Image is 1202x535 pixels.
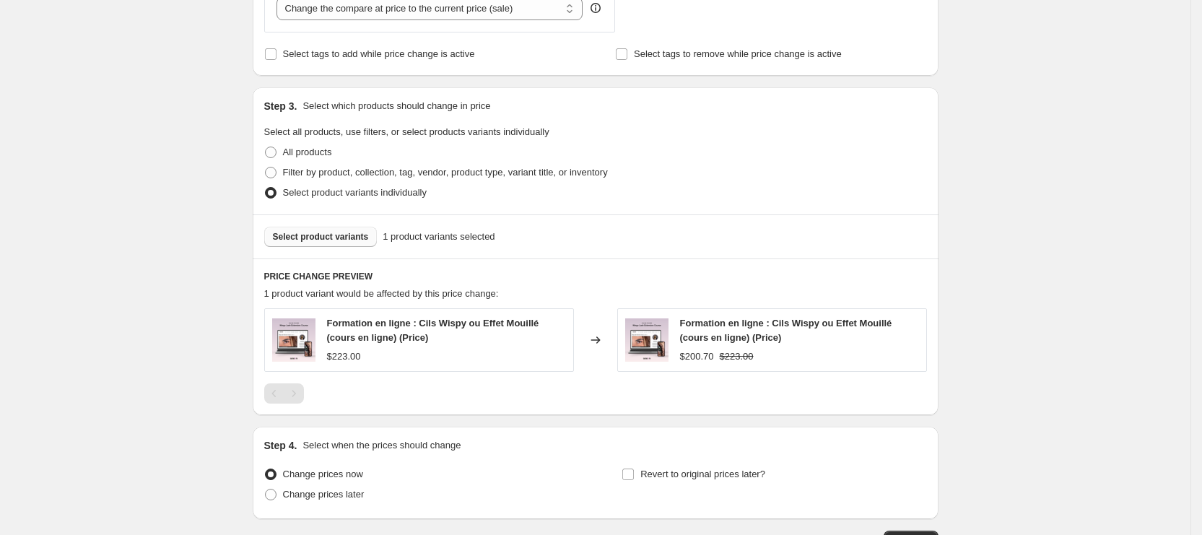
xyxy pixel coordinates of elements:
img: WispyLashExtensionCourse_80x.png [272,318,315,362]
span: Filter by product, collection, tag, vendor, product type, variant title, or inventory [283,167,608,178]
span: 1 product variant would be affected by this price change: [264,288,499,299]
div: $223.00 [327,349,361,364]
h2: Step 4. [264,438,297,453]
span: Formation en ligne : Cils Wispy ou Effet Mouillé (cours en ligne) (Price) [680,318,892,343]
span: Change prices now [283,469,363,479]
span: Select tags to remove while price change is active [634,48,842,59]
span: Revert to original prices later? [640,469,765,479]
p: Select when the prices should change [302,438,461,453]
nav: Pagination [264,383,304,404]
h2: Step 3. [264,99,297,113]
span: 1 product variants selected [383,230,495,244]
span: All products [283,147,332,157]
span: Select tags to add while price change is active [283,48,475,59]
button: Select product variants [264,227,378,247]
p: Select which products should change in price [302,99,490,113]
div: $200.70 [680,349,714,364]
span: Select product variants individually [283,187,427,198]
span: Change prices later [283,489,365,500]
div: help [588,1,603,15]
span: Select all products, use filters, or select products variants individually [264,126,549,137]
span: Select product variants [273,231,369,243]
span: Formation en ligne : Cils Wispy ou Effet Mouillé (cours en ligne) (Price) [327,318,539,343]
img: WispyLashExtensionCourse_80x.png [625,318,668,362]
h6: PRICE CHANGE PREVIEW [264,271,927,282]
strike: $223.00 [720,349,754,364]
